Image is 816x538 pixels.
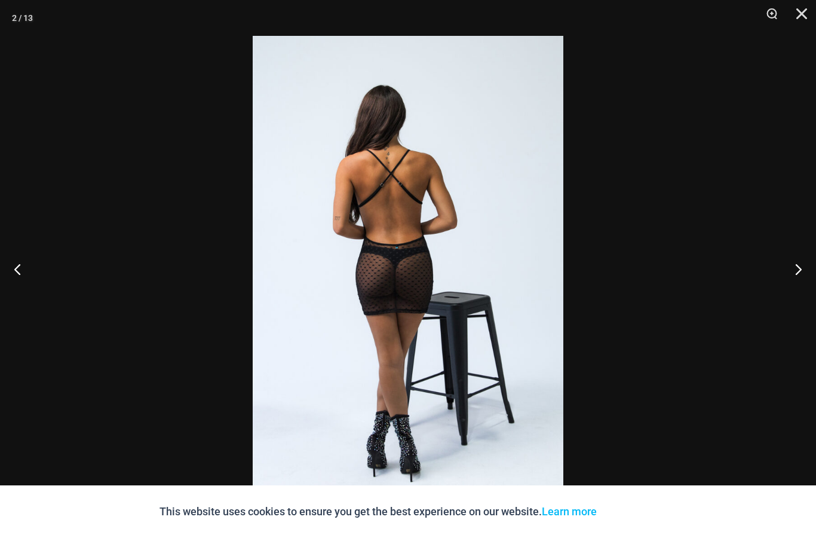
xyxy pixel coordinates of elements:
button: Accept [606,497,657,526]
button: Next [771,239,816,299]
p: This website uses cookies to ensure you get the best experience on our website. [159,503,597,521]
div: 2 / 13 [12,9,33,27]
img: Delta Black Hearts 5612 Dress 04 [253,36,563,502]
a: Learn more [542,505,597,518]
